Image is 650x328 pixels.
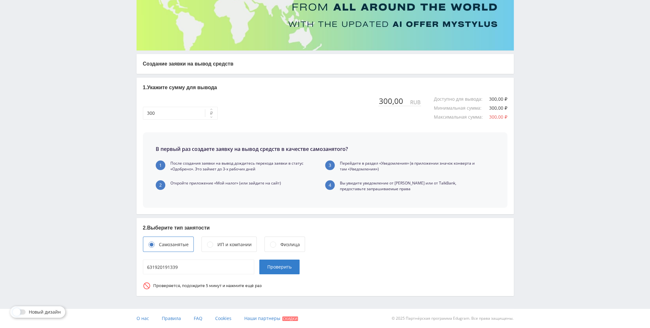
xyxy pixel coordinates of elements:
span: Проверить [267,264,292,269]
div: 300,00 [378,97,410,105]
div: 3 [325,160,335,170]
p: Откройте приложение «Мой налог» (или зайдите на сайт) [170,180,281,186]
div: Доступно для вывода : [434,97,489,102]
span: Правила [162,315,181,321]
span: Новый дизайн [29,309,61,315]
span: FAQ [194,315,202,321]
span: 300,00 ₽ [489,114,507,120]
a: Правила [162,309,181,328]
div: 300,00 ₽ [489,97,507,102]
div: 2 [156,180,165,190]
a: Наши партнеры Скидки [244,309,298,328]
div: 300,00 ₽ [489,105,507,111]
button: Проверить [259,260,300,274]
p: После создания заявки на вывод дождитесь перехода заявки в статус «Одобрено». Это займет до 3-х р... [170,160,312,172]
p: Вы увидите уведомление от [PERSON_NAME] или от TalkBank, предоставьте запрашиваемые права [340,180,482,192]
a: FAQ [194,309,202,328]
a: Cookies [215,309,231,328]
div: Физлица [280,241,300,248]
div: ИП и компании [217,241,252,248]
button: ₽ [205,107,218,120]
div: Самозанятые [159,241,189,248]
div: 1 [156,160,165,170]
p: 2. Выберите тип занятости [143,224,507,231]
div: © 2025 Партнёрская программа Edugram. Все права защищены. [328,309,513,328]
span: Скидки [282,316,298,321]
div: Минимальная сумма : [434,105,488,111]
a: О нас [137,309,149,328]
p: 1. Укажите сумму для вывода [143,84,507,91]
div: Максимальная сумма : [434,114,489,120]
p: Перейдите в раздел «Уведомления» (в приложении значок конверта и там «Уведомления») [340,160,482,172]
span: Cookies [215,315,231,321]
div: Проверяется, подождите 5 минут и нажмите ещё раз [153,284,262,288]
span: О нас [137,315,149,321]
div: RUB [410,99,421,105]
span: Наши партнеры [244,315,280,321]
p: Создание заявки на вывод средств [143,60,507,67]
input: Введите ваш ИНН [143,260,254,274]
p: В первый раз создаете заявку на вывод средств в качестве самозанятого? [156,145,348,153]
div: 4 [325,180,335,190]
